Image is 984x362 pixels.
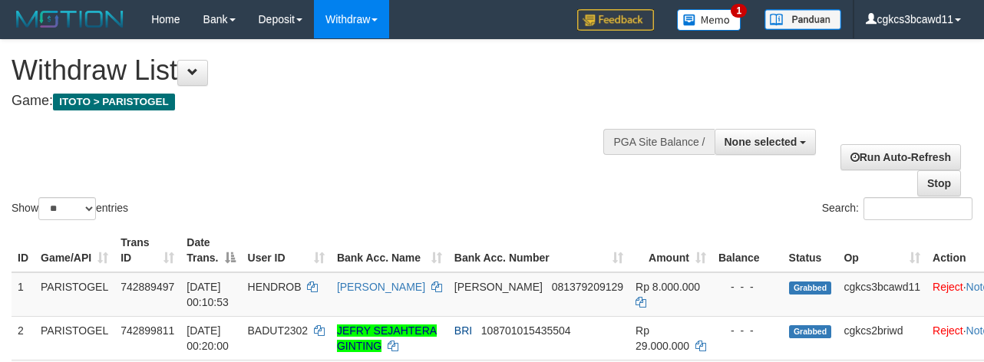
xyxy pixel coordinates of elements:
a: [PERSON_NAME] [337,281,425,293]
th: Bank Acc. Number: activate to sort column ascending [448,229,629,272]
span: Rp 29.000.000 [636,324,689,352]
th: Date Trans.: activate to sort column descending [180,229,241,272]
label: Show entries [12,197,128,220]
img: MOTION_logo.png [12,8,128,31]
input: Search: [863,197,972,220]
th: Balance [712,229,783,272]
div: - - - [718,279,777,295]
h1: Withdraw List [12,55,641,86]
th: Amount: activate to sort column ascending [629,229,712,272]
span: 742899811 [121,324,174,337]
span: ITOTO > PARISTOGEL [53,94,175,110]
select: Showentries [38,197,96,220]
td: cgkcs2briwd [837,316,926,360]
div: - - - [718,323,777,338]
th: Status [783,229,838,272]
span: Grabbed [789,281,832,295]
th: Op: activate to sort column ascending [837,229,926,272]
span: None selected [725,136,797,148]
span: 1 [731,4,747,18]
span: [DATE] 00:10:53 [187,281,229,308]
td: 2 [12,316,35,360]
span: BADUT2302 [248,324,309,337]
span: Copy 081379209129 to clipboard [552,281,623,293]
span: HENDROB [248,281,302,293]
th: Game/API: activate to sort column ascending [35,229,114,272]
a: JEFRY SEJAHTERA GINTING [337,324,437,352]
span: [PERSON_NAME] [454,281,543,293]
td: 1 [12,272,35,317]
h4: Game: [12,94,641,109]
th: Bank Acc. Name: activate to sort column ascending [331,229,448,272]
td: cgkcs3bcawd11 [837,272,926,317]
span: BRI [454,324,472,337]
th: User ID: activate to sort column ascending [242,229,331,272]
img: Feedback.jpg [577,9,654,31]
a: Reject [933,324,963,337]
label: Search: [822,197,972,220]
img: Button%20Memo.svg [677,9,741,31]
span: 742889497 [121,281,174,293]
th: Trans ID: activate to sort column ascending [114,229,180,272]
span: Copy 108701015435504 to clipboard [481,324,571,337]
td: PARISTOGEL [35,316,114,360]
a: Run Auto-Refresh [840,144,961,170]
span: [DATE] 00:20:00 [187,324,229,352]
button: None selected [715,129,817,155]
th: ID [12,229,35,272]
td: PARISTOGEL [35,272,114,317]
span: Rp 8.000.000 [636,281,700,293]
a: Stop [917,170,961,196]
span: Grabbed [789,325,832,338]
img: panduan.png [764,9,841,30]
a: Reject [933,281,963,293]
div: PGA Site Balance / [603,129,714,155]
